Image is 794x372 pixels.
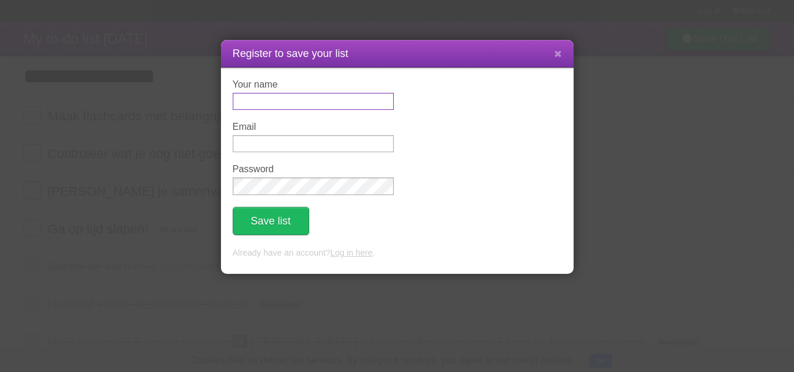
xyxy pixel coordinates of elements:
h1: Register to save your list [233,46,562,62]
label: Email [233,122,394,132]
label: Your name [233,79,394,90]
p: Already have an account? . [233,247,562,260]
label: Password [233,164,394,175]
a: Log in here [330,248,373,257]
button: Save list [233,207,309,235]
